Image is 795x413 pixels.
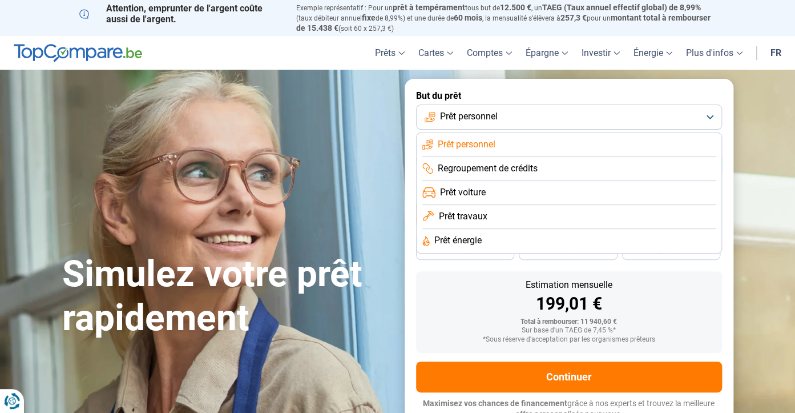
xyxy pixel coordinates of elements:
a: Prêts [368,36,411,70]
span: 12.500 € [500,3,531,12]
a: Épargne [519,36,575,70]
a: Plus d'infos [679,36,749,70]
span: Prêt voiture [440,186,486,199]
a: Comptes [460,36,519,70]
span: 60 mois [454,13,482,22]
a: fr [764,36,788,70]
span: 24 mois [659,248,684,255]
span: 257,3 € [560,13,587,22]
label: But du prêt [416,90,722,101]
a: Énergie [627,36,679,70]
span: TAEG (Taux annuel effectif global) de 8,99% [542,3,701,12]
a: Investir [575,36,627,70]
button: Continuer [416,362,722,392]
button: Prêt personnel [416,105,722,130]
span: Prêt travaux [438,210,487,223]
span: montant total à rembourser de 15.438 € [296,13,711,33]
div: Estimation mensuelle [425,280,713,290]
div: 199,01 € [425,295,713,312]
p: Attention, emprunter de l'argent coûte aussi de l'argent. [79,3,283,25]
h1: Simulez votre prêt rapidement [62,252,391,340]
div: *Sous réserve d'acceptation par les organismes prêteurs [425,336,713,344]
span: Maximisez vos chances de financement [423,399,567,408]
p: Exemple représentatif : Pour un tous but de , un (taux débiteur annuel de 8,99%) et une durée de ... [296,3,716,33]
img: TopCompare [14,44,142,62]
span: prêt à tempérament [393,3,465,12]
span: Regroupement de crédits [438,162,538,175]
a: Cartes [411,36,460,70]
span: 30 mois [555,248,580,255]
span: Prêt personnel [440,110,498,123]
span: Prêt énergie [434,234,482,247]
span: 36 mois [453,248,478,255]
div: Total à rembourser: 11 940,60 € [425,318,713,326]
span: fixe [362,13,376,22]
span: Prêt personnel [438,138,495,151]
div: Sur base d'un TAEG de 7,45 %* [425,327,713,335]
